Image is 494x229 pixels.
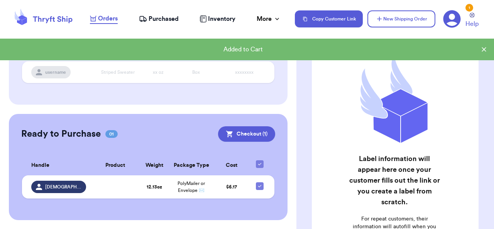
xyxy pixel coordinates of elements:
span: [DEMOGRAPHIC_DATA] [45,184,81,190]
span: Inventory [208,14,235,24]
span: $ 6.17 [226,185,237,189]
div: Added to Cart [6,45,480,54]
th: Cost [213,156,250,175]
span: 01 [105,130,118,138]
span: Help [465,19,479,29]
th: Product [91,156,140,175]
strong: 12.13 oz [147,185,162,189]
a: Inventory [200,14,235,24]
button: New Shipping Order [367,10,435,27]
a: Help [465,13,479,29]
div: More [257,14,281,24]
div: 1 [465,4,473,12]
a: Orders [90,14,118,24]
button: Copy Customer Link [295,10,363,27]
span: Striped Sweater [101,70,135,75]
th: Weight [140,156,169,175]
span: PolyMailer or Envelope ✉️ [178,181,205,193]
span: Purchased [149,14,179,24]
a: 1 [443,10,461,28]
h2: Ready to Purchase [21,128,101,140]
span: Orders [98,14,118,23]
th: Package Type [169,156,213,175]
span: Handle [31,161,49,170]
h2: Label information will appear here once your customer fills out the link or you create a label fr... [349,153,440,207]
span: xxxxxxxx [235,70,254,75]
a: Purchased [139,14,179,24]
span: xx oz [153,70,164,75]
span: username [45,69,66,75]
span: Box [192,70,200,75]
button: Checkout (1) [218,126,275,142]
